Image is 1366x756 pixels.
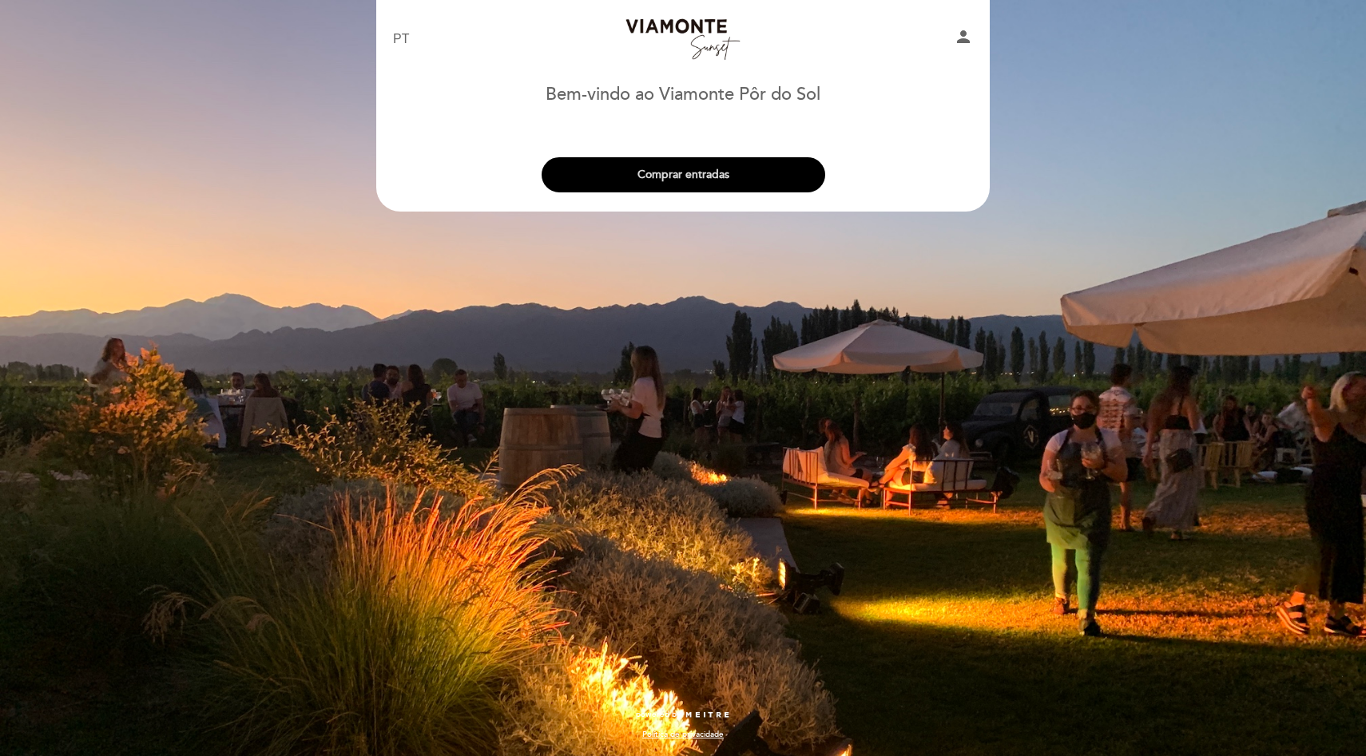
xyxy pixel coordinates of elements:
button: person [954,27,973,52]
img: MEITRE [685,711,730,719]
span: powered by [636,709,681,720]
a: powered by [636,709,730,720]
a: Bodega Viamonte Sunset [583,18,783,61]
a: Política de privacidade [642,729,724,740]
i: person [954,27,973,46]
button: Comprar entradas [542,157,825,192]
h1: Bem-vindo ao Viamonte Pôr do Sol [546,85,820,105]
